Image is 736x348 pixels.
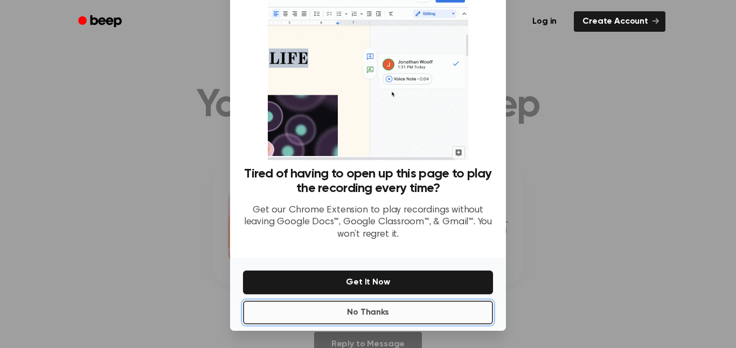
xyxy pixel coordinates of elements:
h3: Tired of having to open up this page to play the recording every time? [243,167,493,196]
button: Get It Now [243,271,493,294]
a: Beep [71,11,131,32]
button: No Thanks [243,301,493,324]
p: Get our Chrome Extension to play recordings without leaving Google Docs™, Google Classroom™, & Gm... [243,204,493,241]
a: Create Account [574,11,665,32]
a: Log in [522,9,567,34]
